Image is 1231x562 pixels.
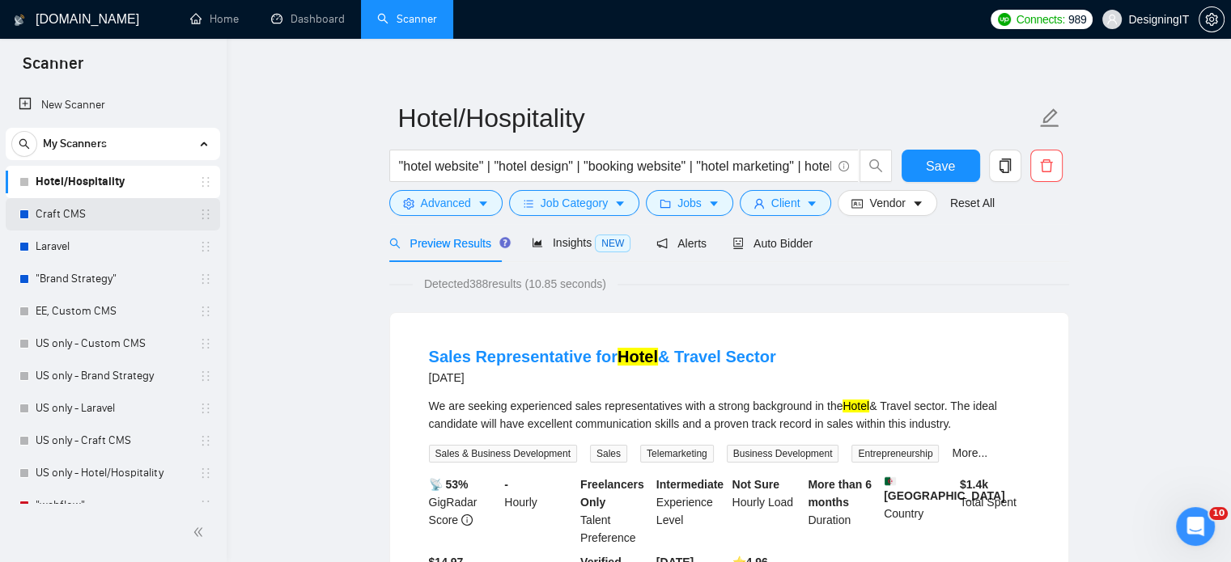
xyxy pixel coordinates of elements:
[732,238,744,249] span: robot
[509,190,639,216] button: barsJob Categorycaret-down
[19,89,207,121] a: New Scanner
[1199,6,1225,32] button: setting
[498,235,512,250] div: Tooltip anchor
[36,425,189,457] a: US only - Craft CMS
[190,12,239,26] a: homeHome
[1031,158,1062,173] span: delete
[1030,150,1063,182] button: delete
[199,175,212,188] span: holder
[656,237,707,250] span: Alerts
[869,194,905,212] span: Vendor
[838,190,936,216] button: idcardVendorcaret-down
[389,238,401,249] span: search
[413,275,618,293] span: Detected 388 results (10.85 seconds)
[926,156,955,176] span: Save
[523,197,534,209] span: bars
[199,305,212,318] span: holder
[429,478,469,491] b: 📡 53%
[912,197,923,209] span: caret-down
[11,131,37,157] button: search
[429,397,1029,433] div: We are seeking experienced sales representatives with a strong background in the & Travel sector....
[199,208,212,221] span: holder
[36,360,189,392] a: US only - Brand Strategy
[851,445,939,463] span: Entrepreneurship
[199,467,212,480] span: holder
[952,446,987,459] a: More...
[590,445,627,463] span: Sales
[740,190,832,216] button: userClientcaret-down
[1176,507,1215,546] iframe: Intercom live chat
[36,230,189,263] a: Laravel
[429,445,577,463] span: Sales & Business Development
[580,478,644,509] b: Freelancers Only
[389,237,506,250] span: Preview Results
[998,13,1011,26] img: upwork-logo.png
[677,194,702,212] span: Jobs
[504,478,508,491] b: -
[660,197,671,209] span: folder
[1068,11,1086,28] span: 989
[36,489,189,522] a: "webflow"
[753,197,765,209] span: user
[950,194,995,212] a: Reset All
[640,445,714,463] span: Telemarketing
[199,499,212,512] span: holder
[43,128,107,160] span: My Scanners
[36,457,189,489] a: US only - Hotel/Hospitality
[656,238,668,249] span: notification
[199,240,212,253] span: holder
[199,402,212,415] span: holder
[884,475,1005,502] b: [GEOGRAPHIC_DATA]
[36,263,189,295] a: "Brand Strategy"
[398,98,1036,138] input: Scanner name...
[843,399,869,412] mark: Hotel
[808,478,872,509] b: More than 6 months
[6,89,220,121] li: New Scanner
[902,150,980,182] button: Save
[727,445,839,463] span: Business Development
[199,337,212,350] span: holder
[461,514,473,526] span: info-circle
[1039,108,1060,129] span: edit
[732,478,779,491] b: Not Sure
[36,198,189,230] a: Craft CMS
[403,197,414,209] span: setting
[532,236,630,249] span: Insights
[595,235,630,252] span: NEW
[12,138,36,150] span: search
[193,524,209,540] span: double-left
[838,161,849,171] span: info-circle
[36,295,189,327] a: EE, Custom CMS
[199,370,212,382] span: holder
[708,197,719,209] span: caret-down
[1209,507,1228,520] span: 10
[14,7,25,33] img: logo
[501,475,577,547] div: Hourly
[618,348,658,366] mark: Hotel
[429,368,776,387] div: [DATE]
[614,197,626,209] span: caret-down
[199,273,212,285] span: holder
[389,190,503,216] button: settingAdvancedcaret-down
[885,475,896,487] img: 🇩🇿
[960,478,988,491] b: $ 1.4k
[1199,13,1224,26] span: setting
[36,327,189,360] a: US only - Custom CMS
[806,197,817,209] span: caret-down
[1106,14,1118,25] span: user
[426,475,502,547] div: GigRadar Score
[771,194,800,212] span: Client
[804,475,881,547] div: Duration
[10,52,96,86] span: Scanner
[399,156,831,176] input: Search Freelance Jobs...
[646,190,733,216] button: folderJobscaret-down
[541,194,608,212] span: Job Category
[478,197,489,209] span: caret-down
[36,392,189,425] a: US only - Laravel
[732,237,813,250] span: Auto Bidder
[271,12,345,26] a: dashboardDashboard
[851,197,863,209] span: idcard
[860,158,891,173] span: search
[36,166,189,198] a: Hotel/Hospitality
[429,348,776,366] a: Sales Representative forHotel& Travel Sector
